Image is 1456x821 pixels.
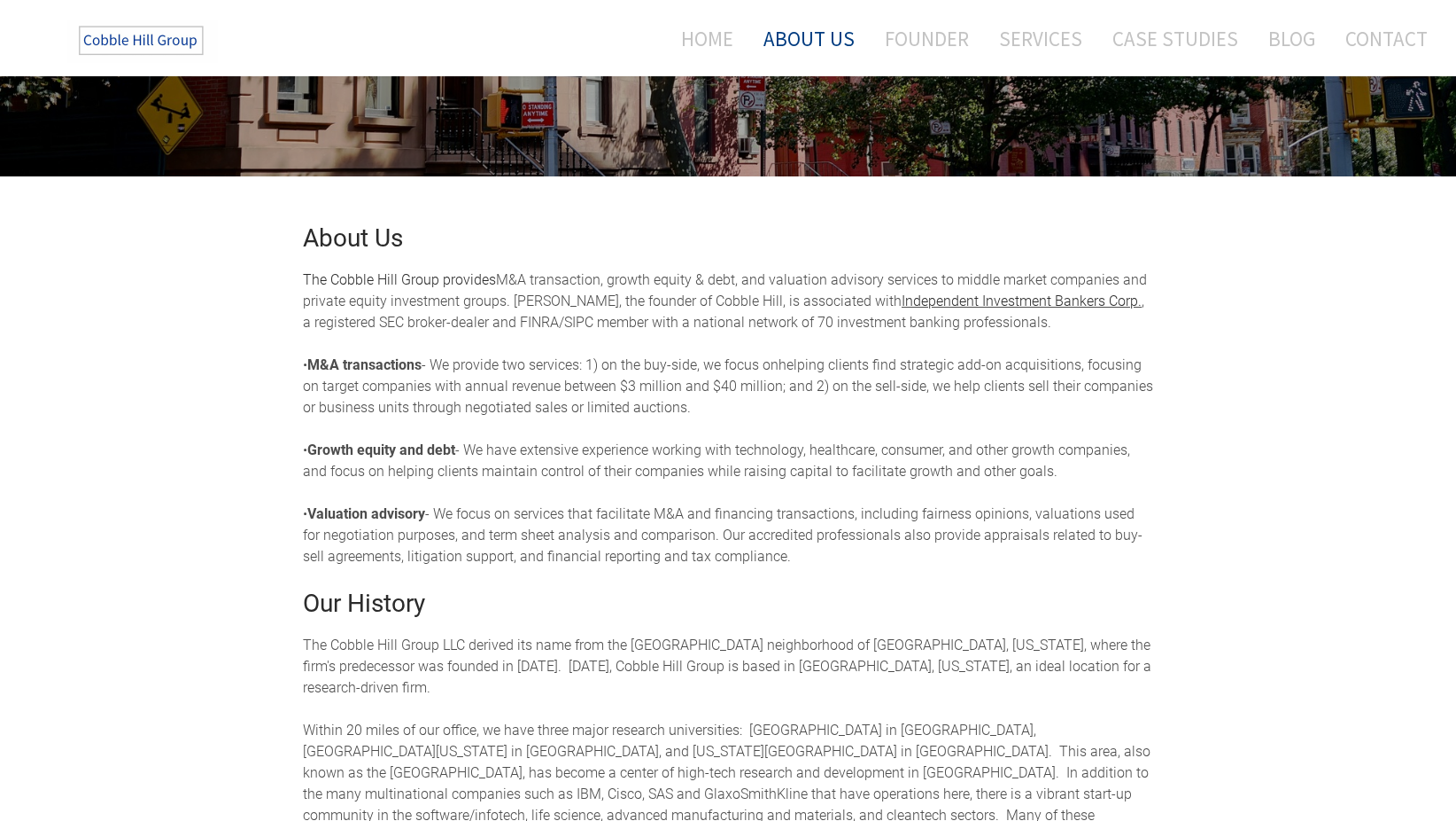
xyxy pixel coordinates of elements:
strong: Valuation advisory [307,505,425,522]
a: Case Studies [1099,15,1251,62]
h2: Our History [303,591,1153,616]
a: Independent Investment Bankers Corp. [902,293,1142,309]
strong: Growth equity and debt [307,442,455,458]
a: Home [654,15,747,62]
font: The Cobble Hill Group provides [303,271,496,288]
span: helping clients find strategic add-on acquisitions, focusing on target companies with annual reve... [303,356,1153,416]
a: About Us [750,15,868,62]
h2: About Us [303,226,1153,251]
a: Services [986,15,1096,62]
strong: M&A transactions [307,356,422,373]
img: The Cobble Hill Group LLC [67,19,218,63]
a: Founder [871,15,982,62]
a: Blog [1255,15,1328,62]
div: M&A transaction, growth equity & debt, and valuation advisory services to middle market companies... [303,270,1153,567]
a: Contact [1332,15,1428,62]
